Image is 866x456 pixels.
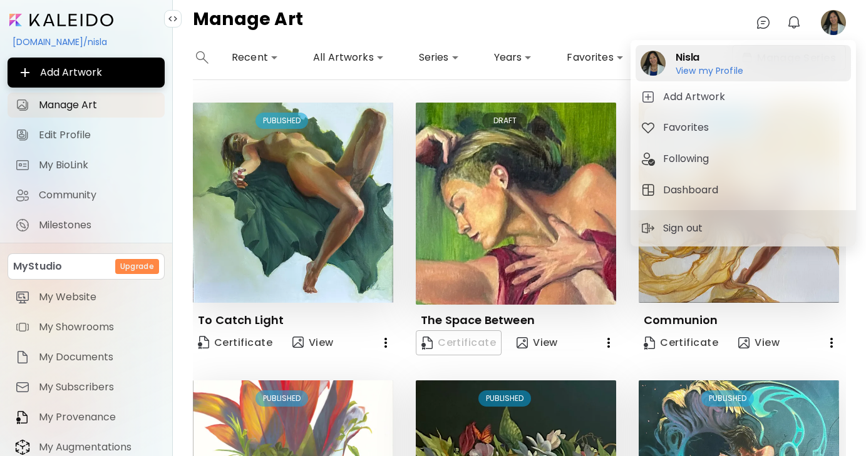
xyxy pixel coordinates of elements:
[636,216,711,241] button: sign-outSign out
[663,183,722,198] h5: Dashboard
[641,120,656,135] img: tab
[663,89,729,104] h5: Add Artwork
[641,89,656,104] img: tab
[636,115,851,140] button: tabFavorites
[641,221,656,236] img: sign-out
[636,146,851,171] button: tabFollowing
[676,50,743,65] h2: Nisla
[636,84,851,109] button: tabAdd Artwork
[641,183,656,198] img: tab
[663,120,713,135] h5: Favorites
[636,178,851,203] button: tabDashboard
[676,65,743,76] h6: View my Profile
[663,151,713,166] h5: Following
[641,151,656,166] img: tab
[663,221,706,236] p: Sign out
